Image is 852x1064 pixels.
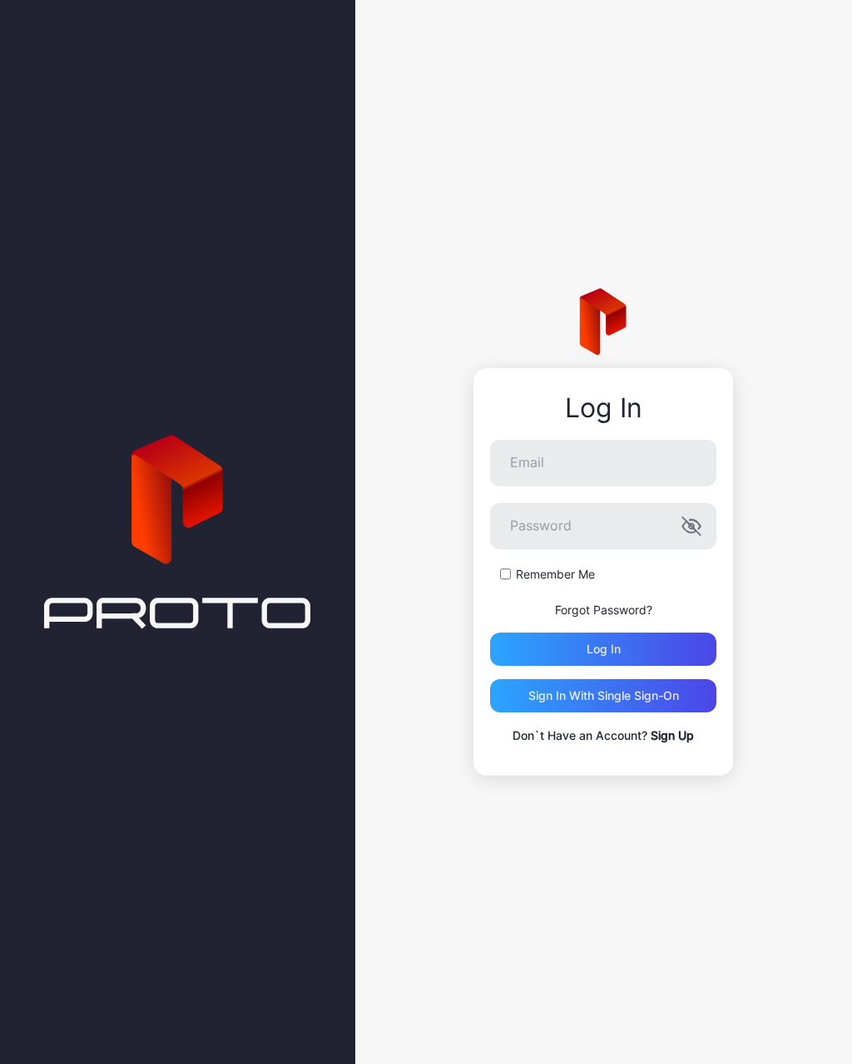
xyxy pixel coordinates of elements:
div: Log in [587,643,621,656]
button: Sign in With Single Sign-On [490,679,716,712]
button: Password [681,516,701,536]
label: Remember Me [516,566,595,583]
a: Sign Up [651,728,694,742]
div: Sign in With Single Sign-On [528,689,679,702]
input: Email [490,440,716,486]
p: Don`t Have an Account? [490,726,716,746]
div: Log In [490,393,716,423]
button: Log in [490,633,716,666]
input: Password [490,503,716,549]
a: Forgot Password? [555,603,652,617]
